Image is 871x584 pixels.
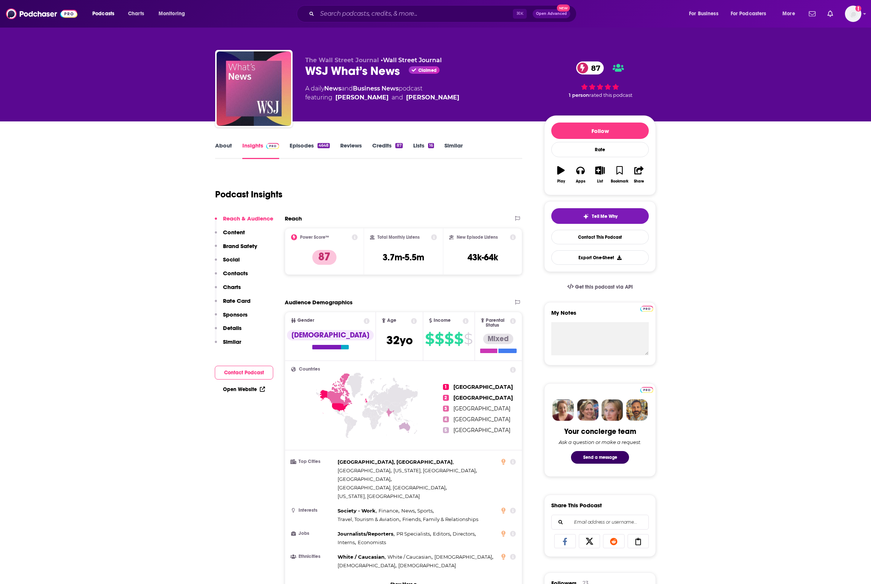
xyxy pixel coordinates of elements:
[434,553,493,561] span: ,
[401,507,416,515] span: ,
[153,8,195,20] button: open menu
[551,123,649,139] button: Follow
[398,562,456,568] span: [DEMOGRAPHIC_DATA]
[318,143,330,148] div: 4648
[266,143,279,149] img: Podchaser Pro
[379,508,398,514] span: Finance
[338,539,355,545] span: Interns
[338,475,392,483] span: ,
[223,338,241,345] p: Similar
[544,57,656,103] div: 87 1 personrated this podcast
[290,142,330,159] a: Episodes4648
[223,242,257,250] p: Brand Safety
[338,508,376,514] span: Society - Work
[215,242,257,256] button: Brand Safety
[396,531,430,537] span: PR Specialists
[444,142,463,159] a: Similar
[453,405,510,412] span: [GEOGRAPHIC_DATA]
[845,6,861,22] span: Logged in as mschneider
[413,142,434,159] a: Lists16
[855,6,861,12] svg: Add a profile image
[223,283,241,291] p: Charts
[285,215,302,222] h2: Reach
[215,256,240,270] button: Social
[443,395,449,401] span: 2
[551,142,649,157] div: Rate
[338,507,377,515] span: ,
[584,61,604,74] span: 87
[597,179,603,184] div: List
[435,333,444,345] span: $
[417,507,434,515] span: ,
[387,318,396,323] span: Age
[372,142,402,159] a: Credits87
[291,459,335,464] h3: Top Cities
[215,366,273,380] button: Contact Podcast
[338,562,395,568] span: [DEMOGRAPHIC_DATA]
[353,85,399,92] a: Business News
[453,394,513,401] span: [GEOGRAPHIC_DATA]
[379,507,399,515] span: ,
[215,324,242,338] button: Details
[533,9,570,18] button: Open AdvancedNew
[386,333,413,347] span: 32 yo
[128,9,144,19] span: Charts
[381,57,442,64] span: •
[443,406,449,412] span: 3
[338,485,446,491] span: [GEOGRAPHIC_DATA], [GEOGRAPHIC_DATA]
[603,534,625,548] a: Share on Reddit
[223,256,240,263] p: Social
[305,57,379,64] span: The Wall Street Journal
[338,553,386,561] span: ,
[433,531,450,537] span: Editors
[338,538,356,547] span: ,
[536,12,567,16] span: Open Advanced
[561,278,639,296] a: Get this podcast via API
[338,554,385,560] span: White / Caucasian
[299,367,320,372] span: Countries
[215,189,283,200] h1: Podcast Insights
[434,318,451,323] span: Income
[223,270,248,277] p: Contacts
[454,333,463,345] span: $
[577,399,599,421] img: Barbara Profile
[215,297,251,311] button: Rate Card
[640,387,653,393] img: Podchaser Pro
[338,561,396,570] span: ,
[845,6,861,22] img: User Profile
[564,427,636,436] div: Your concierge team
[358,539,386,545] span: Economists
[338,515,401,524] span: ,
[215,338,241,352] button: Similar
[123,8,149,20] a: Charts
[223,324,242,331] p: Details
[392,93,403,102] span: and
[285,299,352,306] h2: Audience Demographics
[223,229,245,236] p: Content
[387,554,431,560] span: White / Caucasian
[338,476,390,482] span: [GEOGRAPHIC_DATA]
[576,61,604,74] a: 87
[731,9,766,19] span: For Podcasters
[215,311,248,325] button: Sponsors
[569,92,589,98] span: 1 person
[324,85,341,92] a: News
[551,515,649,530] div: Search followers
[590,161,610,188] button: List
[571,161,590,188] button: Apps
[335,93,389,102] a: Annmarie Fertoli
[291,508,335,513] h3: Interests
[602,399,623,421] img: Jules Profile
[611,179,628,184] div: Bookmark
[92,9,114,19] span: Podcasts
[428,143,434,148] div: 16
[215,229,245,242] button: Content
[434,554,492,560] span: [DEMOGRAPHIC_DATA]
[464,333,472,345] span: $
[338,531,393,537] span: Journalists/Reporters
[377,235,419,240] h2: Total Monthly Listens
[387,553,433,561] span: ,
[468,252,498,263] h3: 43k-64k
[589,92,632,98] span: rated this podcast
[583,213,589,219] img: tell me why sparkle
